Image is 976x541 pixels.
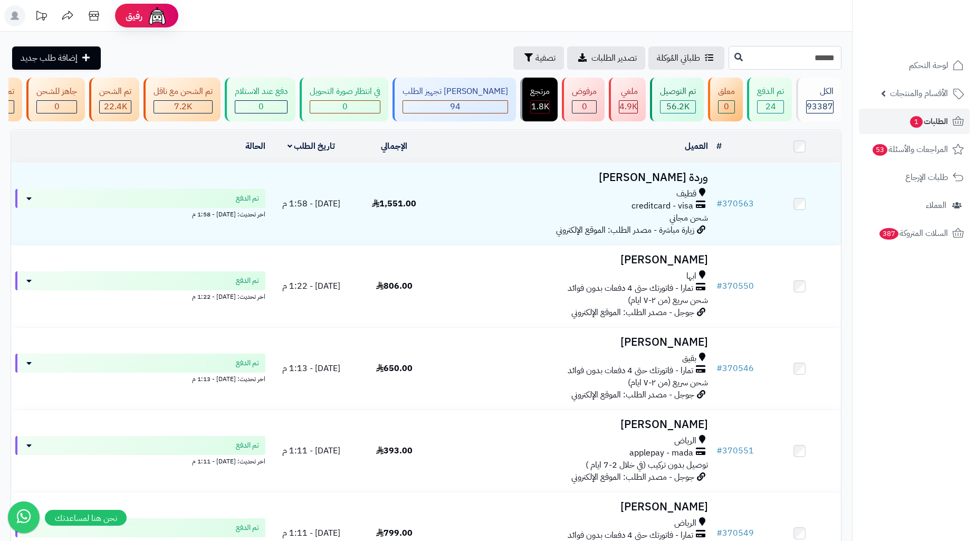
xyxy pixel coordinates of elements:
span: تم الدفع [236,276,259,286]
img: logo-2.png [904,28,966,50]
div: اخر تحديث: [DATE] - 1:58 م [15,208,265,219]
span: الرياض [674,435,696,447]
span: تم الدفع [236,440,259,451]
span: applepay - mada [629,447,693,459]
a: تم الدفع 24 [745,78,794,121]
div: 0 [719,101,734,113]
span: [DATE] - 1:13 م [282,362,340,375]
a: تم الشحن مع ناقل 7.2K [141,78,223,121]
span: 56.2K [666,100,690,113]
div: مرفوض [572,86,597,98]
span: [DATE] - 1:11 م [282,444,340,457]
span: المراجعات والأسئلة [872,142,948,157]
span: العملاء [926,198,946,213]
span: 0 [54,100,60,113]
span: creditcard - visa [631,200,693,212]
span: [DATE] - 1:22 م [282,280,340,292]
a: لوحة التحكم [859,53,970,78]
h3: [PERSON_NAME] [440,336,708,348]
a: الإجمالي [381,140,407,153]
div: جاهز للشحن [36,86,77,98]
a: طلباتي المُوكلة [648,46,724,70]
span: 22.4K [104,100,127,113]
span: شحن سريع (من ٢-٧ ايام) [628,376,708,389]
span: بقيق [682,353,696,365]
span: 94 [450,100,461,113]
span: 0 [259,100,264,113]
div: اخر تحديث: [DATE] - 1:13 م [15,373,265,384]
span: جوجل - مصدر الطلب: الموقع الإلكتروني [571,388,694,401]
span: طلباتي المُوكلة [657,52,700,64]
span: إضافة طلب جديد [21,52,78,64]
span: تمارا - فاتورتك حتى 4 دفعات بدون فوائد [568,282,693,295]
a: في انتظار صورة التحويل 0 [298,78,390,121]
a: طلبات الإرجاع [859,165,970,190]
div: تم التوصيل [660,86,696,98]
a: [PERSON_NAME] تجهيز الطلب 94 [390,78,518,121]
div: 7223 [154,101,212,113]
h3: وردة [PERSON_NAME] [440,172,708,184]
span: 393.00 [376,444,413,457]
div: الكل [806,86,834,98]
a: الكل93387 [794,78,844,121]
span: # [716,362,722,375]
div: 94 [403,101,508,113]
a: السلات المتروكة387 [859,221,970,246]
a: #370550 [716,280,754,292]
button: تصفية [513,46,564,70]
div: 56212 [661,101,695,113]
span: جوجل - مصدر الطلب: الموقع الإلكتروني [571,471,694,483]
span: 0 [724,100,729,113]
span: الطلبات [909,114,948,129]
div: [PERSON_NAME] تجهيز الطلب [403,86,508,98]
span: زيارة مباشرة - مصدر الطلب: الموقع الإلكتروني [556,224,694,236]
span: ابها [686,270,696,282]
span: توصيل بدون تركيب (في خلال 2-7 ايام ) [586,459,708,471]
div: 0 [37,101,76,113]
a: تصدير الطلبات [567,46,645,70]
span: السلات المتروكة [878,226,948,241]
a: إضافة طلب جديد [12,46,101,70]
span: 53 [873,144,887,156]
a: الطلبات1 [859,109,970,134]
div: معلق [718,86,735,98]
span: 650.00 [376,362,413,375]
a: #370549 [716,527,754,539]
a: تحديثات المنصة [28,5,54,29]
span: تم الدفع [236,523,259,533]
div: اخر تحديث: [DATE] - 1:22 م [15,290,265,301]
div: تم الدفع [757,86,784,98]
span: 7.2K [174,100,192,113]
a: العملاء [859,193,970,218]
a: مرفوض 0 [560,78,607,121]
h3: [PERSON_NAME] [440,419,708,431]
div: 4939 [619,101,637,113]
span: 799.00 [376,527,413,539]
span: # [716,527,722,539]
h3: [PERSON_NAME] [440,501,708,513]
h3: [PERSON_NAME] [440,254,708,266]
span: قطيف [676,188,696,200]
div: 0 [235,101,287,113]
a: تم الشحن 22.4K [87,78,141,121]
div: اخر تحديث: [DATE] - 1:11 م [15,455,265,466]
a: الحالة [245,140,265,153]
div: دفع عند الاستلام [235,86,288,98]
span: تمارا - فاتورتك حتى 4 دفعات بدون فوائد [568,365,693,377]
a: معلق 0 [706,78,745,121]
span: 1.8K [531,100,549,113]
img: ai-face.png [147,5,168,26]
div: 0 [310,101,380,113]
div: ملغي [619,86,638,98]
span: # [716,197,722,210]
span: الرياض [674,517,696,529]
span: تصدير الطلبات [591,52,637,64]
a: #370563 [716,197,754,210]
a: # [716,140,722,153]
div: 0 [572,101,596,113]
span: تم الدفع [236,358,259,368]
a: #370546 [716,362,754,375]
span: 93387 [807,100,833,113]
span: 1,551.00 [372,197,416,210]
div: 22389 [100,101,131,113]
